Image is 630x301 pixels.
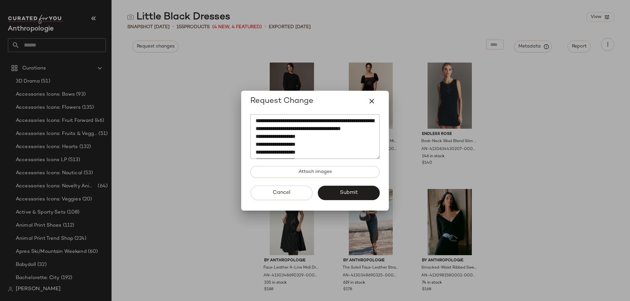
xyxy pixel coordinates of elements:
button: Submit [318,186,380,200]
span: Attach images [298,169,332,175]
span: Cancel [272,190,290,196]
span: Submit [339,190,358,196]
button: Cancel [250,186,312,200]
button: Attach images [250,166,380,178]
span: Request Change [250,96,313,106]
